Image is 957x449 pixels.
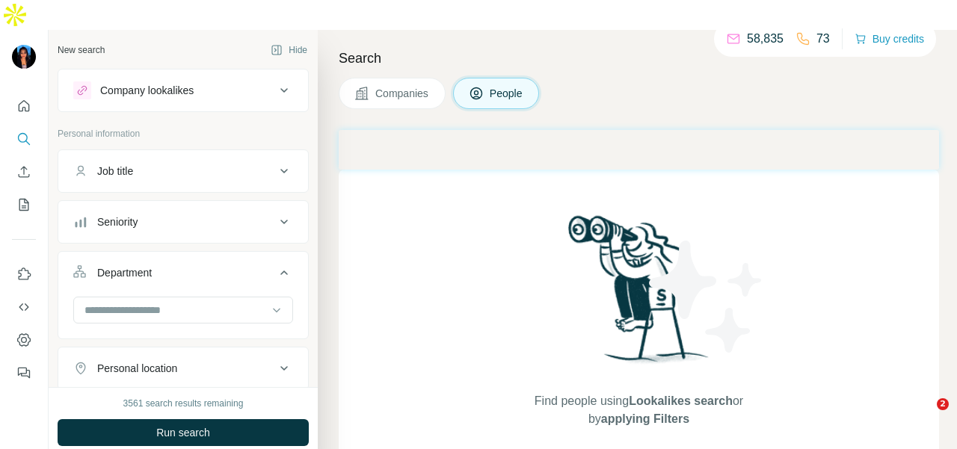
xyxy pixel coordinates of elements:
span: People [490,86,524,101]
span: Run search [156,425,210,440]
button: Use Surfe on LinkedIn [12,261,36,288]
span: 2 [937,398,949,410]
button: Quick start [12,93,36,120]
div: Department [97,265,152,280]
p: 73 [816,30,830,48]
span: Lookalikes search [629,394,733,407]
div: Job title [97,164,133,179]
button: Personal location [58,350,308,386]
h4: Search [339,48,939,69]
button: Hide [260,39,318,61]
iframe: Banner [339,130,939,170]
button: Company lookalikes [58,72,308,108]
p: 58,835 [747,30,784,48]
button: Feedback [12,359,36,386]
div: Personal location [97,361,177,376]
iframe: Intercom live chat [906,398,942,434]
button: Buy credits [855,28,924,49]
div: Company lookalikes [100,83,194,98]
span: applying Filters [601,412,689,425]
span: Companies [375,86,430,101]
img: Avatar [12,45,36,69]
button: My lists [12,191,36,218]
div: Seniority [97,214,138,229]
div: New search [58,43,105,57]
button: Job title [58,153,308,189]
button: Department [58,255,308,297]
button: Enrich CSV [12,158,36,185]
div: 3561 search results remaining [123,397,244,410]
p: Personal information [58,127,309,140]
button: Seniority [58,204,308,240]
button: Dashboard [12,326,36,353]
img: Surfe Illustration - Stars [639,229,774,364]
button: Search [12,126,36,152]
button: Run search [58,419,309,446]
img: Surfe Illustration - Woman searching with binoculars [561,211,717,378]
span: Find people using or by [519,392,758,428]
button: Use Surfe API [12,294,36,321]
